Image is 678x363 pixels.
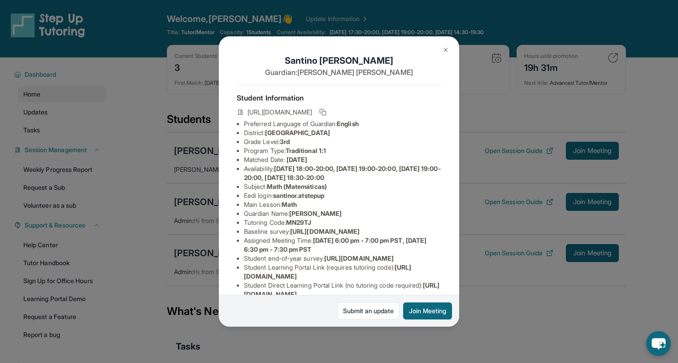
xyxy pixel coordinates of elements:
[403,302,452,319] button: Join Meeting
[244,119,441,128] li: Preferred Language of Guardian:
[244,236,426,253] span: [DATE] 6:00 pm - 7:00 pm PST, [DATE] 6:30 pm - 7:30 pm PST
[324,254,394,262] span: [URL][DOMAIN_NAME]
[273,192,324,199] span: santinor.atstepup
[244,191,441,200] li: Eedi login :
[244,128,441,137] li: District:
[244,165,441,181] span: [DATE] 18:00-20:00, [DATE] 19:00-20:00, [DATE] 19:00-20:00, [DATE] 18:30-20:00
[337,120,359,127] span: English
[244,227,441,236] li: Baseline survey :
[317,107,328,118] button: Copy link
[442,46,449,53] img: Close Icon
[244,182,441,191] li: Subject :
[290,227,360,235] span: [URL][DOMAIN_NAME]
[244,236,441,254] li: Assigned Meeting Time :
[646,331,671,356] button: chat-button
[282,201,297,208] span: Math
[280,138,290,145] span: 3rd
[286,147,326,154] span: Traditional 1:1
[244,218,441,227] li: Tutoring Code :
[237,92,441,103] h4: Student Information
[248,108,312,117] span: [URL][DOMAIN_NAME]
[286,219,311,226] span: MN29TJ
[265,129,330,136] span: [GEOGRAPHIC_DATA]
[337,302,400,319] a: Submit an update
[244,146,441,155] li: Program Type:
[237,67,441,78] p: Guardian: [PERSON_NAME] [PERSON_NAME]
[244,209,441,218] li: Guardian Name :
[244,164,441,182] li: Availability:
[237,54,441,67] h1: Santino [PERSON_NAME]
[244,200,441,209] li: Main Lesson :
[244,254,441,263] li: Student end-of-year survey :
[289,210,342,217] span: [PERSON_NAME]
[244,281,441,299] li: Student Direct Learning Portal Link (no tutoring code required) :
[244,137,441,146] li: Grade Level:
[267,183,327,190] span: Math (Matemáticas)
[244,263,441,281] li: Student Learning Portal Link (requires tutoring code) :
[287,156,307,163] span: [DATE]
[244,155,441,164] li: Matched Date:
